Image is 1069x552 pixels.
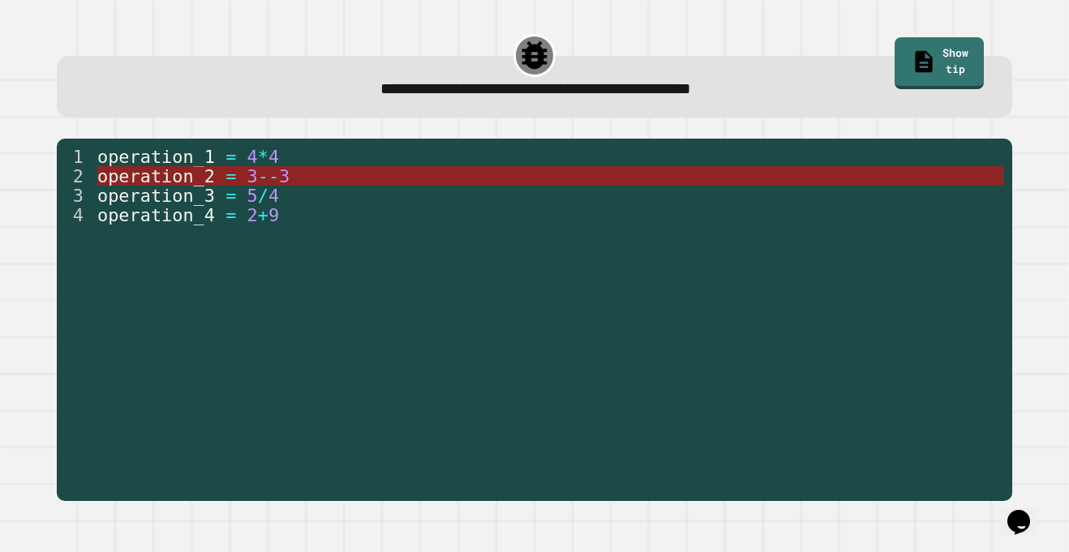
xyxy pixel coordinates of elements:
[57,147,94,166] div: 1
[57,166,94,186] div: 2
[257,166,278,186] span: --
[97,186,215,206] span: operation_3
[247,205,257,225] span: 2
[57,205,94,225] div: 4
[225,186,236,206] span: =
[1001,487,1053,536] iframe: chat widget
[247,186,257,206] span: 5
[268,186,278,206] span: 4
[97,205,215,225] span: operation_4
[279,166,290,186] span: 3
[225,166,236,186] span: =
[257,205,268,225] span: +
[268,147,278,167] span: 4
[257,186,268,206] span: /
[895,37,984,90] a: Show tip
[97,166,215,186] span: operation_2
[268,205,278,225] span: 9
[247,147,257,167] span: 4
[57,186,94,205] div: 3
[225,147,236,167] span: =
[97,147,215,167] span: operation_1
[225,205,236,225] span: =
[247,166,257,186] span: 3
